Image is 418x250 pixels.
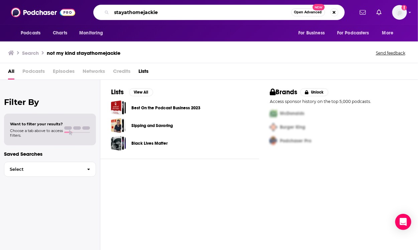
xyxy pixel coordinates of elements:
[53,28,67,38] span: Charts
[298,28,325,38] span: For Business
[47,50,120,56] h3: not my kind stayathomejackie
[129,88,153,96] button: View All
[112,7,291,18] input: Search podcasts, credits, & more...
[83,66,105,80] span: Networks
[111,118,126,133] a: Sipping and Savoring
[111,100,126,115] a: Best On the Podcast Business 2023
[53,66,75,80] span: Episodes
[291,8,325,16] button: Open AdvancedNew
[131,140,168,147] a: Black Lives Matter
[395,214,411,230] div: Open Intercom Messenger
[382,28,394,38] span: More
[392,5,407,20] button: Show profile menu
[378,27,402,39] button: open menu
[357,7,369,18] a: Show notifications dropdown
[131,104,200,112] a: Best On the Podcast Business 2023
[267,107,280,120] img: First Pro Logo
[280,124,305,130] span: Burger King
[113,66,130,80] span: Credits
[79,28,103,38] span: Monitoring
[267,134,280,148] img: Third Pro Logo
[4,97,96,107] h2: Filter By
[374,50,407,56] button: Send feedback
[21,28,40,38] span: Podcasts
[131,122,173,129] a: Sipping and Savoring
[392,5,407,20] span: Logged in as JohnJMudgett
[111,88,124,96] h2: Lists
[10,128,63,138] span: Choose a tab above to access filters.
[392,5,407,20] img: User Profile
[294,11,322,14] span: Open Advanced
[16,27,49,39] button: open menu
[4,162,96,177] button: Select
[22,66,45,80] span: Podcasts
[75,27,112,39] button: open menu
[270,88,298,96] h2: Brands
[111,136,126,151] a: Black Lives Matter
[300,88,329,96] button: Unlock
[374,7,384,18] a: Show notifications dropdown
[270,99,407,104] p: Access sponsor history on the top 5,000 podcasts.
[138,66,148,80] a: Lists
[280,111,304,116] span: McDonalds
[4,151,96,157] p: Saved Searches
[8,66,14,80] a: All
[48,27,71,39] a: Charts
[4,167,82,171] span: Select
[402,5,407,10] svg: Add a profile image
[333,27,379,39] button: open menu
[10,122,63,126] span: Want to filter your results?
[313,4,325,10] span: New
[267,120,280,134] img: Second Pro Logo
[11,6,75,19] img: Podchaser - Follow, Share and Rate Podcasts
[111,88,153,96] a: ListsView All
[280,138,311,144] span: Podchaser Pro
[93,5,345,20] div: Search podcasts, credits, & more...
[337,28,369,38] span: For Podcasters
[22,50,39,56] h3: Search
[294,27,333,39] button: open menu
